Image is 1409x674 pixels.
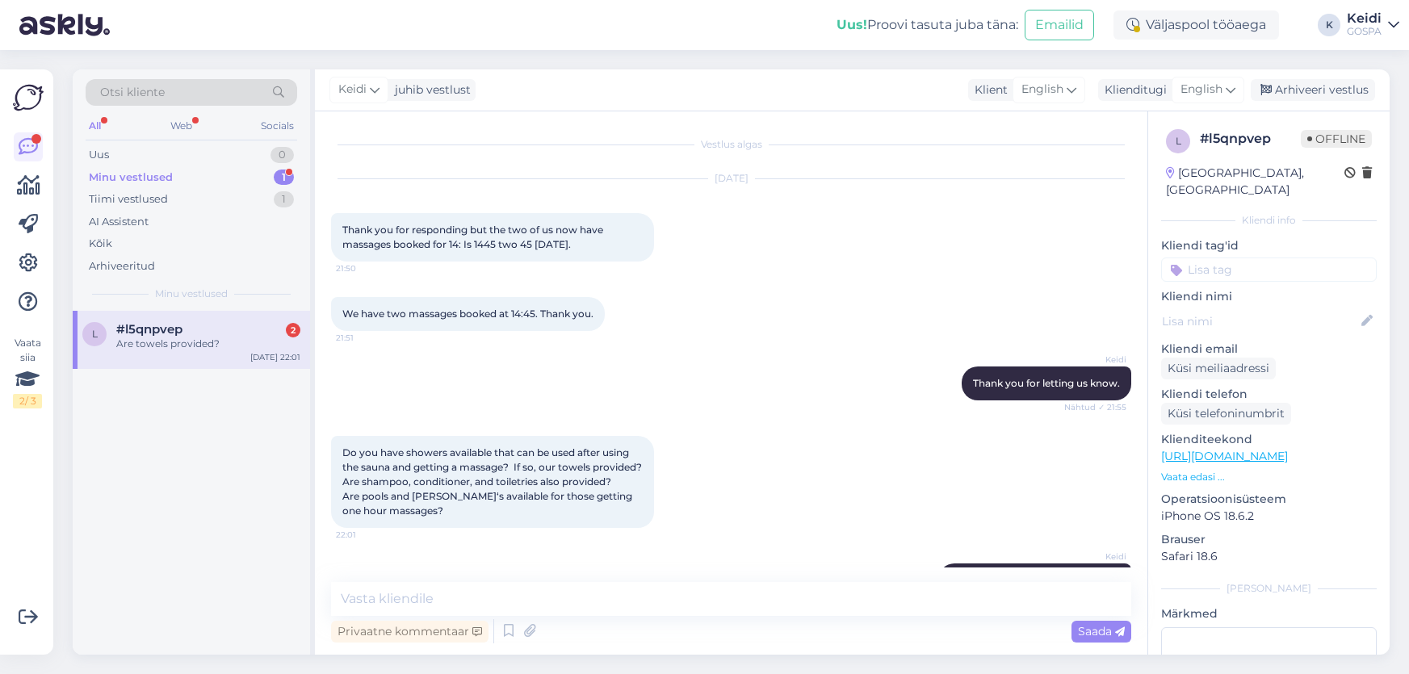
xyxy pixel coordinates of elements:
[342,446,647,517] span: Do you have showers available that can be used after using the sauna and getting a massage? If so...
[89,258,155,274] div: Arhiveeritud
[250,351,300,363] div: [DATE] 22:01
[1161,508,1377,525] p: iPhone OS 18.6.2
[1176,135,1181,147] span: l
[331,171,1131,186] div: [DATE]
[1161,491,1377,508] p: Operatsioonisüsteem
[167,115,195,136] div: Web
[270,147,294,163] div: 0
[1161,531,1377,548] p: Brauser
[1251,79,1375,101] div: Arhiveeri vestlus
[89,191,168,207] div: Tiimi vestlused
[1347,12,1399,38] a: KeidiGOSPA
[1066,354,1126,366] span: Keidi
[1318,14,1340,36] div: K
[155,287,228,301] span: Minu vestlused
[1166,165,1344,199] div: [GEOGRAPHIC_DATA], [GEOGRAPHIC_DATA]
[331,621,489,643] div: Privaatne kommentaar
[968,82,1008,98] div: Klient
[1161,358,1276,379] div: Küsi meiliaadressi
[973,377,1120,389] span: Thank you for letting us know.
[1098,82,1167,98] div: Klienditugi
[1161,548,1377,565] p: Safari 18.6
[1347,25,1382,38] div: GOSPA
[274,191,294,207] div: 1
[286,323,300,337] div: 2
[1161,213,1377,228] div: Kliendi info
[1064,401,1126,413] span: Nähtud ✓ 21:55
[336,262,396,274] span: 21:50
[837,15,1018,35] div: Proovi tasuta juba täna:
[1161,341,1377,358] p: Kliendi email
[13,394,42,408] div: 2 / 3
[1078,624,1125,638] span: Saada
[1200,129,1301,149] div: # l5qnpvep
[86,115,104,136] div: All
[116,337,300,351] div: Are towels provided?
[258,115,297,136] div: Socials
[1025,10,1094,40] button: Emailid
[13,82,44,113] img: Askly Logo
[13,336,42,408] div: Vaata siia
[1021,81,1063,98] span: English
[331,137,1131,152] div: Vestlus algas
[89,236,112,252] div: Kõik
[837,17,867,32] b: Uus!
[1161,257,1377,282] input: Lisa tag
[1161,431,1377,448] p: Klienditeekond
[274,170,294,186] div: 1
[89,214,149,230] div: AI Assistent
[1161,470,1377,484] p: Vaata edasi ...
[1066,551,1126,563] span: Keidi
[1161,386,1377,403] p: Kliendi telefon
[342,308,593,320] span: We have two massages booked at 14:45. Thank you.
[89,147,109,163] div: Uus
[336,529,396,541] span: 22:01
[1301,130,1372,148] span: Offline
[1180,81,1222,98] span: English
[92,328,98,340] span: l
[1161,605,1377,622] p: Märkmed
[89,170,173,186] div: Minu vestlused
[1347,12,1382,25] div: Keidi
[1113,10,1279,40] div: Väljaspool tööaega
[100,84,165,101] span: Otsi kliente
[388,82,471,98] div: juhib vestlust
[1162,312,1358,330] input: Lisa nimi
[1161,403,1291,425] div: Küsi telefoninumbrit
[336,332,396,344] span: 21:51
[116,322,182,337] span: #l5qnpvep
[1161,581,1377,596] div: [PERSON_NAME]
[1161,288,1377,305] p: Kliendi nimi
[1161,449,1288,463] a: [URL][DOMAIN_NAME]
[1161,237,1377,254] p: Kliendi tag'id
[342,224,606,250] span: Thank you for responding but the two of us now have massages booked for 14: Is 1445 two 45 [DATE].
[338,81,367,98] span: Keidi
